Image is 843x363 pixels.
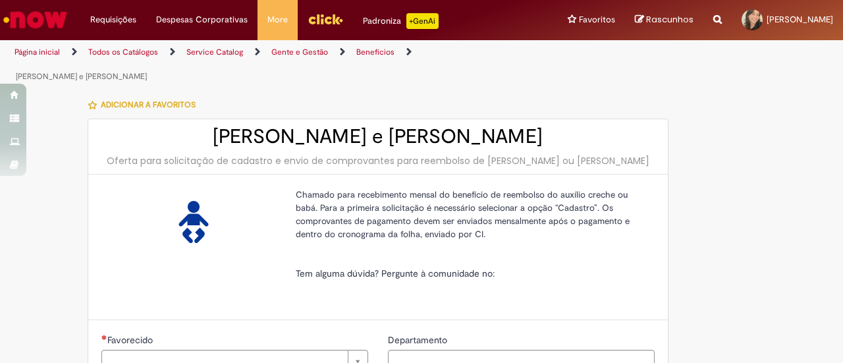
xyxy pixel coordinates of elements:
span: Requisições [90,13,136,26]
a: Rascunhos [635,14,693,26]
span: Adicionar a Favoritos [101,99,196,110]
span: Necessários [101,335,107,340]
img: ServiceNow [1,7,69,33]
img: Auxílio Creche e Babá [173,201,215,243]
a: Página inicial [14,47,60,57]
a: Service Catalog [186,47,243,57]
div: Oferta para solicitação de cadastro e envio de comprovantes para reembolso de [PERSON_NAME] ou [P... [101,154,655,167]
a: Benefícios [356,47,394,57]
ul: Trilhas de página [10,40,552,89]
span: [PERSON_NAME] [767,14,833,25]
span: Despesas Corporativas [156,13,248,26]
span: More [267,13,288,26]
a: Todos os Catálogos [88,47,158,57]
button: Adicionar a Favoritos [88,91,203,119]
p: Tem alguma dúvida? Pergunte à comunidade no: [296,267,645,280]
div: Padroniza [363,13,439,29]
span: Favoritos [579,13,615,26]
a: Gente e Gestão [271,47,328,57]
span: Chamado para recebimento mensal do benefício de reembolso do auxílio creche ou babá. Para a prime... [296,189,630,240]
span: Rascunhos [646,13,693,26]
p: +GenAi [406,13,439,29]
span: Departamento [388,334,450,346]
a: [PERSON_NAME] e [PERSON_NAME] [16,71,147,82]
span: Necessários - Favorecido [107,334,155,346]
img: click_logo_yellow_360x200.png [308,9,343,29]
h2: [PERSON_NAME] e [PERSON_NAME] [101,126,655,148]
